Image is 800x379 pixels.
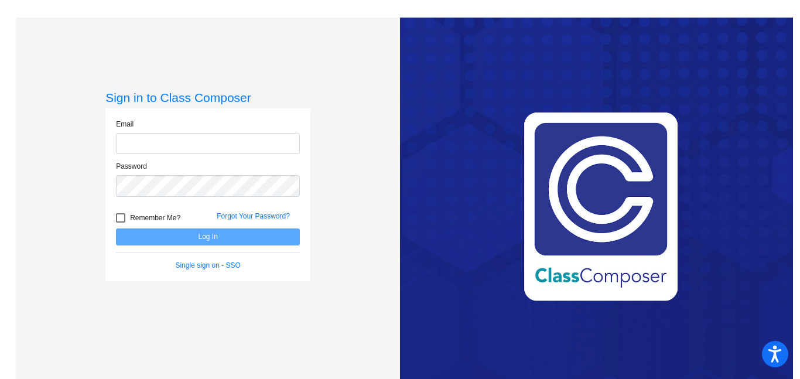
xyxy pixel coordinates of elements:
[105,90,310,105] h3: Sign in to Class Composer
[130,211,180,225] span: Remember Me?
[116,119,134,129] label: Email
[217,212,290,220] a: Forgot Your Password?
[175,261,240,269] a: Single sign on - SSO
[116,228,300,245] button: Log In
[116,161,147,172] label: Password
